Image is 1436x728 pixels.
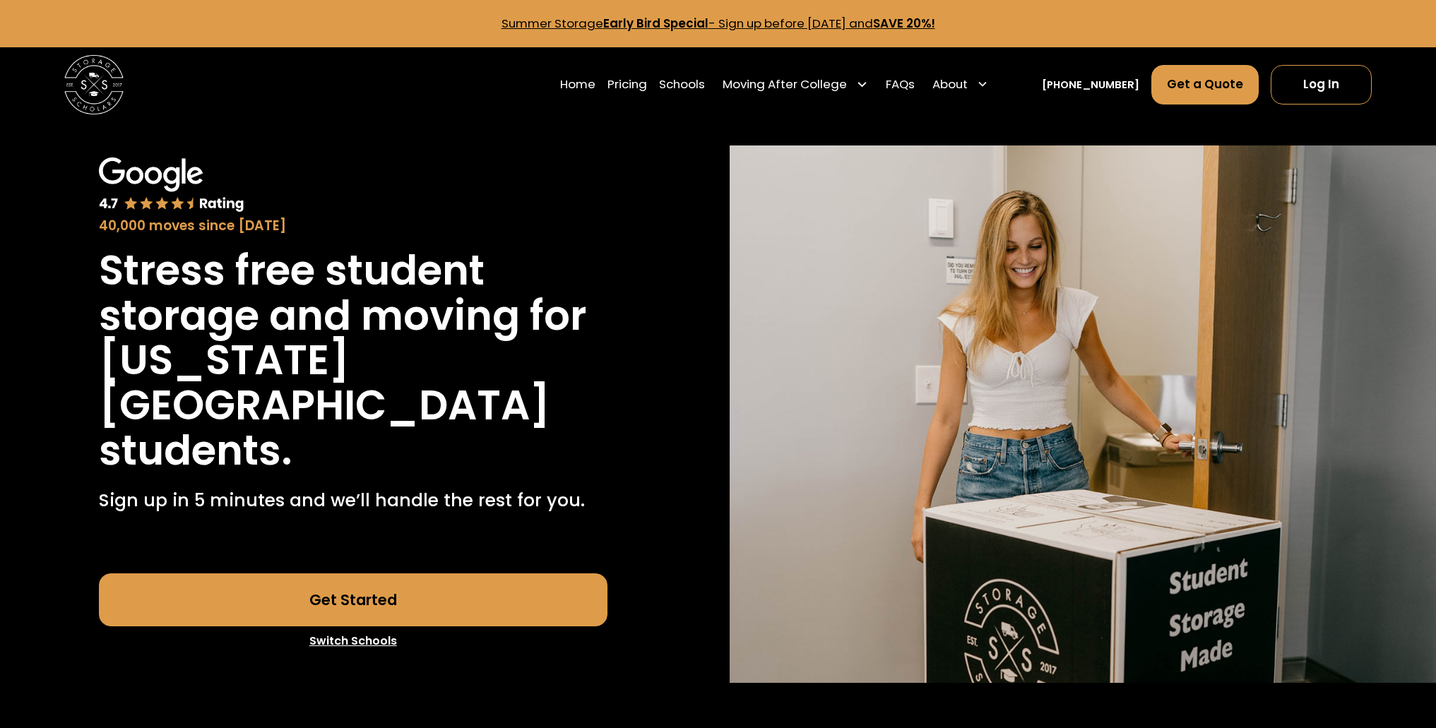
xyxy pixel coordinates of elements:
h1: students. [99,428,292,473]
h1: Stress free student storage and moving for [99,248,607,338]
img: Google 4.7 star rating [99,157,244,213]
a: Home [560,64,595,105]
a: Get a Quote [1151,65,1259,105]
div: About [932,76,968,93]
a: Log In [1271,65,1372,105]
strong: SAVE 20%! [873,15,935,32]
p: Sign up in 5 minutes and we’ll handle the rest for you. [99,487,585,514]
a: [PHONE_NUMBER] [1042,77,1139,93]
div: 40,000 moves since [DATE] [99,216,607,236]
a: FAQs [886,64,915,105]
a: Summer StorageEarly Bird Special- Sign up before [DATE] andSAVE 20%! [502,15,935,32]
a: Switch Schools [99,626,607,656]
a: Schools [659,64,705,105]
a: Get Started [99,573,607,627]
img: Storage Scholars will have everything waiting for you in your room when you arrive to campus. [730,145,1436,683]
img: Storage Scholars main logo [64,55,124,114]
strong: Early Bird Special [603,15,708,32]
div: Moving After College [723,76,847,93]
h1: [US_STATE][GEOGRAPHIC_DATA] [99,338,607,427]
a: Pricing [607,64,647,105]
